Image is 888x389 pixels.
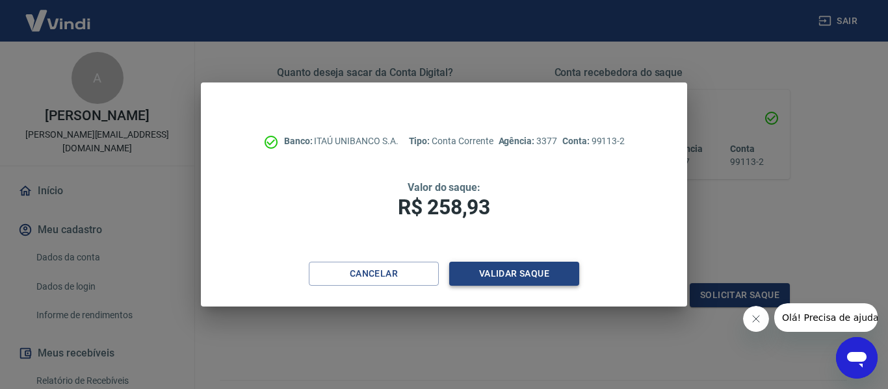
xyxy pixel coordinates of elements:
span: Banco: [284,136,315,146]
iframe: Botão para abrir a janela de mensagens [836,337,878,379]
iframe: Fechar mensagem [743,306,769,332]
p: ITAÚ UNIBANCO S.A. [284,134,398,148]
span: R$ 258,93 [398,195,490,220]
p: 99113-2 [562,134,625,148]
iframe: Mensagem da empresa [774,303,878,332]
p: 3377 [499,134,557,148]
span: Conta: [562,136,592,146]
button: Cancelar [309,262,439,286]
button: Validar saque [449,262,579,286]
span: Valor do saque: [408,181,480,194]
span: Tipo: [409,136,432,146]
span: Agência: [499,136,537,146]
span: Olá! Precisa de ajuda? [8,9,109,19]
p: Conta Corrente [409,134,493,148]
